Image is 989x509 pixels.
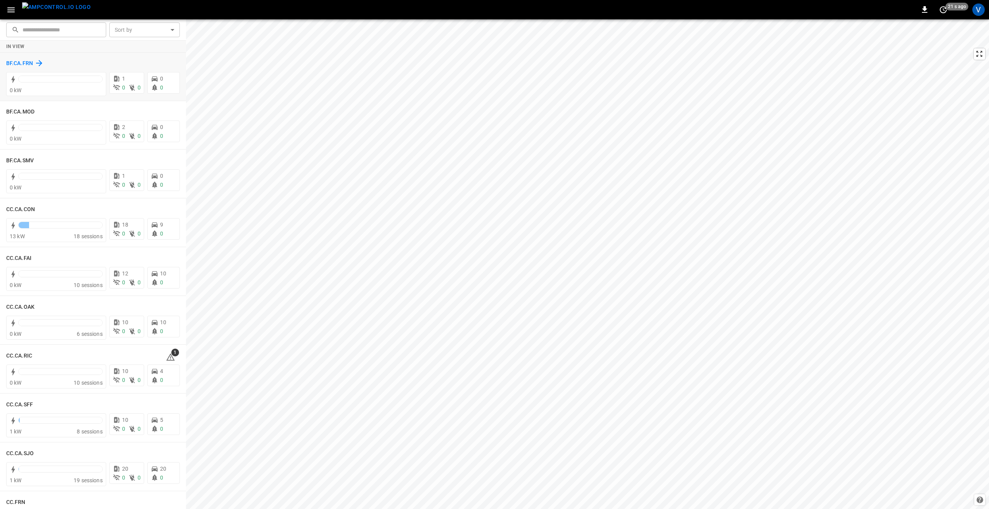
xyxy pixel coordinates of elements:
span: 0 [138,182,141,188]
span: 0 [160,426,163,432]
span: 10 [122,417,128,423]
span: 21 s ago [946,3,968,10]
span: 19 sessions [74,477,103,483]
span: 0 [122,475,125,481]
span: 1 [171,349,179,356]
span: 6 sessions [77,331,103,337]
h6: CC.CA.SJO [6,449,34,458]
span: 13 kW [10,233,25,239]
span: 0 [160,279,163,285]
span: 12 [122,270,128,277]
span: 0 [122,230,125,237]
span: 0 kW [10,282,22,288]
span: 18 [122,222,128,228]
span: 0 [160,475,163,481]
span: 0 [138,279,141,285]
span: 9 [160,222,163,228]
h6: BF.CA.FRN [6,59,33,68]
h6: CC.CA.CON [6,205,35,214]
span: 20 [160,466,166,472]
span: 0 kW [10,331,22,337]
span: 0 kW [10,136,22,142]
span: 0 [160,133,163,139]
span: 0 [138,230,141,237]
button: set refresh interval [937,3,949,16]
span: 10 [160,319,166,325]
span: 2 [122,124,125,130]
span: 0 [122,328,125,334]
span: 1 [122,173,125,179]
img: ampcontrol.io logo [22,2,91,12]
span: 10 sessions [74,380,103,386]
span: 0 [138,328,141,334]
span: 0 kW [10,184,22,191]
span: 0 kW [10,87,22,93]
h6: BF.CA.MOD [6,108,34,116]
span: 0 [160,230,163,237]
span: 0 [138,84,141,91]
span: 0 [160,328,163,334]
span: 5 [160,417,163,423]
span: 18 sessions [74,233,103,239]
span: 10 sessions [74,282,103,288]
span: 0 [138,133,141,139]
span: 0 [122,84,125,91]
h6: CC.CA.RIC [6,352,32,360]
span: 10 [122,368,128,374]
span: 0 [138,377,141,383]
strong: In View [6,44,25,49]
span: 0 [160,173,163,179]
span: 0 [122,377,125,383]
span: 0 [138,426,141,432]
span: 0 [138,475,141,481]
span: 0 [160,182,163,188]
span: 0 kW [10,380,22,386]
canvas: Map [186,19,989,509]
h6: CC.FRN [6,498,26,507]
span: 0 [122,182,125,188]
span: 1 kW [10,428,22,435]
span: 1 kW [10,477,22,483]
span: 0 [122,426,125,432]
span: 8 sessions [77,428,103,435]
h6: CC.CA.FAI [6,254,31,263]
span: 0 [160,84,163,91]
span: 0 [122,133,125,139]
span: 4 [160,368,163,374]
h6: CC.CA.OAK [6,303,34,311]
span: 0 [160,76,163,82]
span: 20 [122,466,128,472]
span: 0 [122,279,125,285]
span: 0 [160,377,163,383]
span: 0 [160,124,163,130]
h6: CC.CA.SFF [6,401,33,409]
span: 10 [122,319,128,325]
div: profile-icon [972,3,985,16]
h6: BF.CA.SMV [6,156,34,165]
span: 1 [122,76,125,82]
span: 10 [160,270,166,277]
